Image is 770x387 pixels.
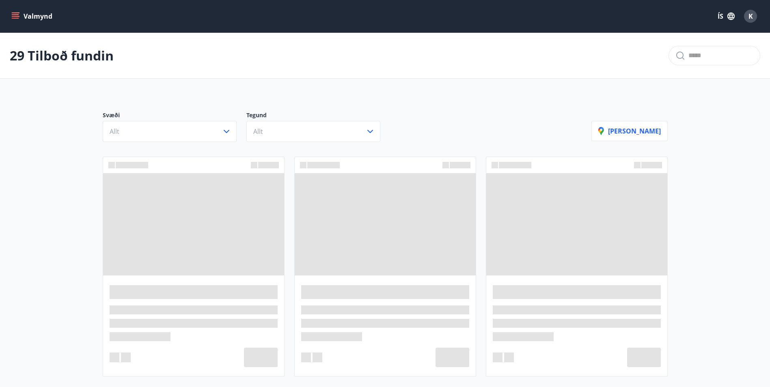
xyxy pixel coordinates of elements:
[748,12,753,21] span: K
[103,111,246,121] p: Svæði
[591,121,668,141] button: [PERSON_NAME]
[10,47,114,64] p: 29 Tilboð fundin
[110,127,119,136] span: Allt
[598,127,661,135] p: [PERSON_NAME]
[10,9,56,24] button: menu
[246,111,390,121] p: Tegund
[246,121,380,142] button: Allt
[741,6,760,26] button: K
[713,9,739,24] button: ÍS
[253,127,263,136] span: Allt
[103,121,237,142] button: Allt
